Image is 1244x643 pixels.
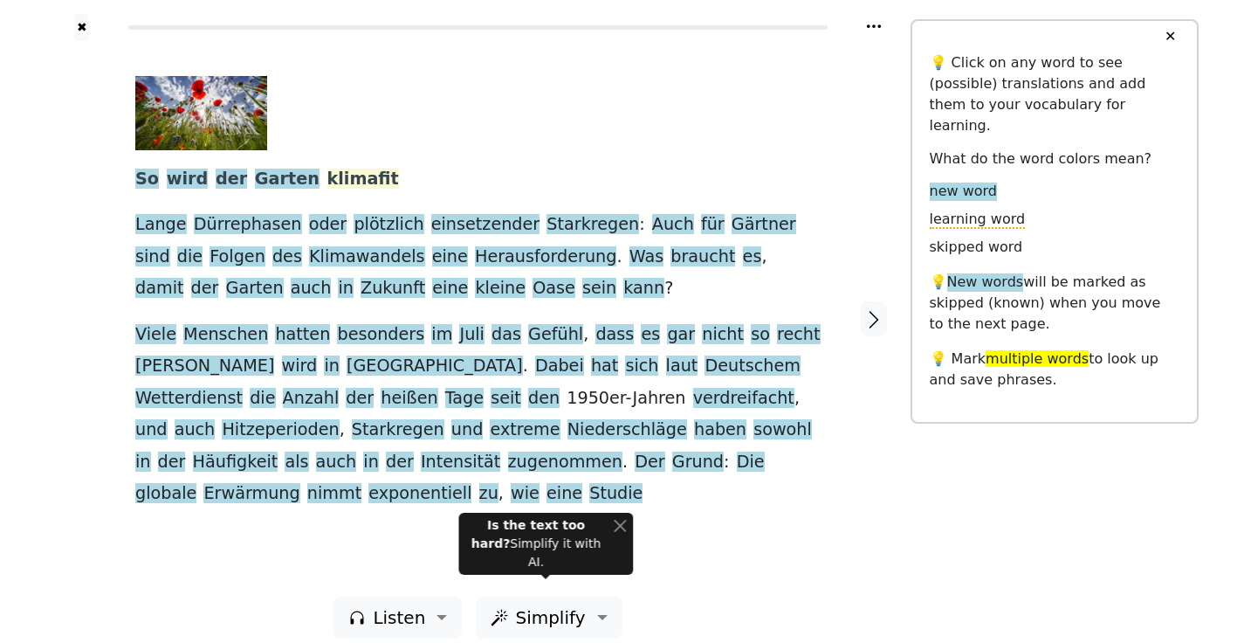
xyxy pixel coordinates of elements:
span: : [639,214,644,236]
span: braucht [670,246,735,268]
span: , [340,419,345,441]
button: ✖ [74,14,89,41]
span: der [191,278,219,300]
span: Gärtner [732,214,796,236]
span: zu [479,483,498,505]
span: für [701,214,725,236]
span: Herausforderung [475,246,616,268]
span: [GEOGRAPHIC_DATA] [347,356,523,377]
span: Starkregen [352,419,444,441]
span: Garten [255,169,320,190]
span: sein [582,278,616,300]
span: skipped word [930,239,1023,257]
span: damit [135,278,183,300]
span: [PERSON_NAME] [135,356,274,377]
span: Niederschläge [567,419,687,441]
span: und [135,419,168,441]
span: wird [282,356,318,377]
span: Lange [135,214,187,236]
span: hat [591,356,618,377]
img: klatschmohn-112.jpg [135,76,267,150]
span: auch [175,419,216,441]
span: Starkregen [546,214,639,236]
span: und [451,419,484,441]
span: in [363,452,379,474]
span: es [641,324,660,346]
span: sich [625,356,658,377]
button: Simplify [476,597,622,639]
span: Studie [589,483,643,505]
span: . [523,356,528,377]
span: Gefühl [528,324,583,346]
span: , [761,246,766,268]
span: nicht [702,324,744,346]
h6: What do the word colors mean? [930,150,1179,167]
span: wird [167,169,209,190]
span: verdreifacht [693,388,794,410]
span: , [583,324,588,346]
span: New words [947,273,1024,292]
span: Wetterdienst [135,388,243,410]
span: in [135,452,151,474]
span: , [794,388,800,410]
span: klimafit [327,169,399,190]
span: heißen [381,388,437,410]
span: Intensität [421,452,500,474]
span: des [272,246,302,268]
span: Listen [373,605,425,631]
span: new word [930,183,997,201]
span: sowohl [753,419,812,441]
span: Zukunft [361,278,425,300]
span: Menschen [183,324,268,346]
span: gar [667,324,695,346]
div: Simplify it with AI. [466,516,607,571]
span: Häufigkeit [193,452,278,474]
span: in [324,356,340,377]
p: 💡 Click on any word to see (possible) translations and add them to your vocabulary for learning. [930,52,1179,136]
span: laut [666,356,698,377]
span: eine [432,246,468,268]
span: besonders [337,324,424,346]
span: im [431,324,452,346]
span: Dabei [535,356,584,377]
p: 💡 will be marked as skipped (known) when you move to the next page. [930,272,1179,335]
span: . [622,452,628,474]
span: die [250,388,275,410]
span: Die [737,452,765,474]
span: Was [629,246,664,268]
span: globale [135,483,196,505]
span: er-Jahren [609,388,685,410]
p: 💡 Mark to look up and save phrases. [930,349,1179,391]
span: als [285,452,308,474]
span: ? [664,278,673,300]
span: sind [135,246,170,268]
span: exponentiell [368,483,471,505]
span: haben [694,419,746,441]
span: oder [309,214,347,236]
span: plötzlich [354,214,423,236]
span: Garten [226,278,284,300]
span: die [177,246,203,268]
span: einsetzender [431,214,540,236]
span: So [135,169,159,190]
span: recht [777,324,821,346]
span: Grund [672,452,724,474]
span: in [338,278,354,300]
span: der [216,169,247,190]
span: kleine [475,278,526,300]
button: Close [614,516,627,535]
span: auch [316,452,357,474]
span: 1950 [567,388,609,410]
button: Listen [333,597,462,639]
span: den [528,388,560,410]
span: kann [623,278,664,300]
span: Klimawandels [309,246,425,268]
span: zugenommen [508,452,622,474]
span: Der [635,452,664,474]
span: Hitzeperioden [222,419,339,441]
span: der [346,388,374,410]
span: nimmt [307,483,361,505]
span: multiple words [986,350,1089,367]
span: das [491,324,521,346]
